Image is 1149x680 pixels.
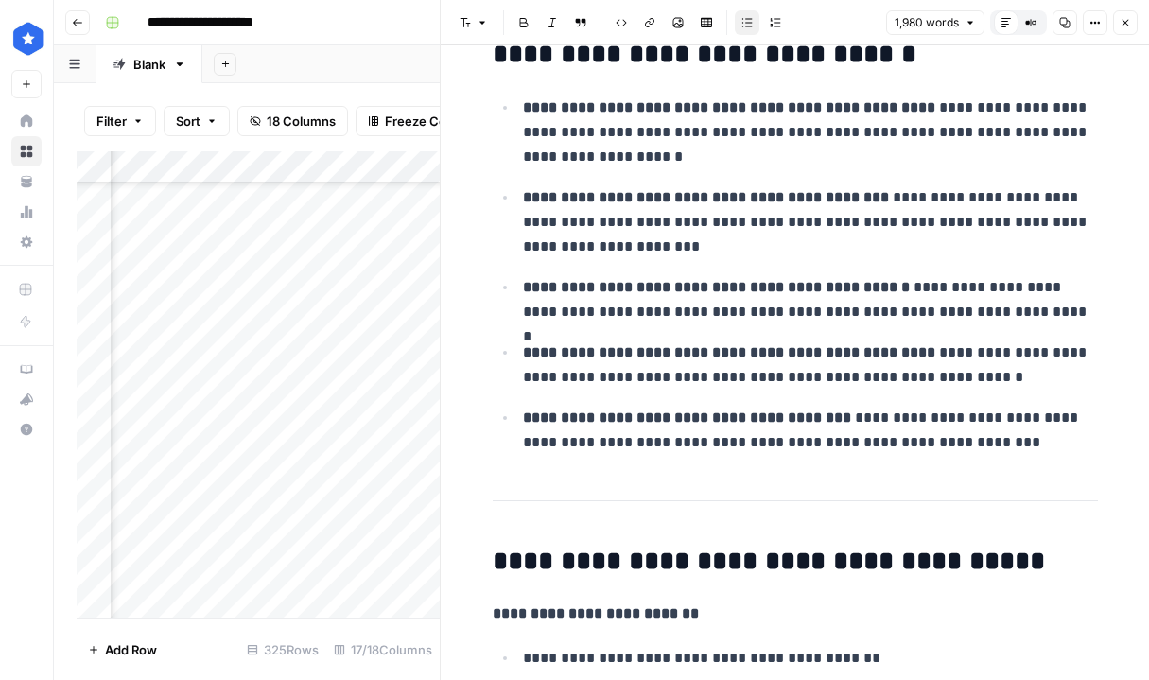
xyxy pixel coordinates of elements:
button: What's new? [11,384,42,414]
span: Filter [96,112,127,131]
div: 325 Rows [239,635,326,665]
a: Blank [96,45,202,83]
a: Home [11,106,42,136]
div: What's new? [12,385,41,413]
span: 18 Columns [267,112,336,131]
a: Browse [11,136,42,166]
button: 18 Columns [237,106,348,136]
span: Add Row [105,640,157,659]
div: Blank [133,55,165,74]
span: Freeze Columns [385,112,482,131]
div: 17/18 Columns [326,635,440,665]
a: AirOps Academy [11,354,42,384]
button: Freeze Columns [356,106,495,136]
a: Settings [11,227,42,257]
button: 1,980 words [886,10,984,35]
span: 1,980 words [895,14,959,31]
a: Your Data [11,166,42,197]
img: ConsumerAffairs Logo [11,22,45,56]
button: Add Row [77,635,168,665]
button: Filter [84,106,156,136]
button: Help + Support [11,414,42,445]
a: Usage [11,197,42,227]
button: Sort [164,106,230,136]
button: Workspace: ConsumerAffairs [11,15,42,62]
span: Sort [176,112,200,131]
